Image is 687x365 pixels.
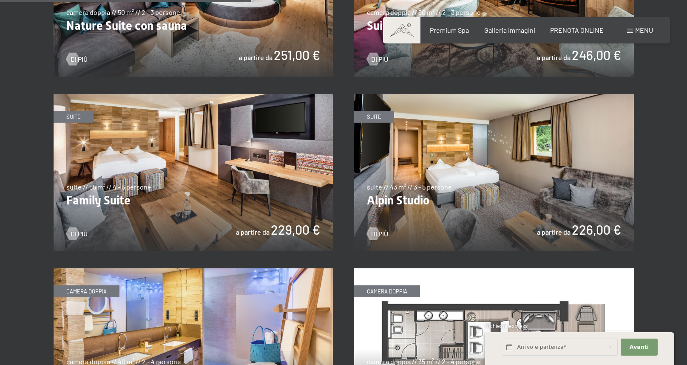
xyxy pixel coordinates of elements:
[550,26,604,34] a: PRENOTA ONLINE
[354,94,634,99] a: Alpin Studio
[430,26,469,34] a: Premium Spa
[354,94,634,251] img: Alpin Studio
[71,229,88,239] span: Di più
[54,94,333,251] img: Family Suite
[371,229,388,239] span: Di più
[371,55,388,64] span: Di più
[621,339,657,356] button: Avanti
[54,269,333,274] a: Vital Superior
[66,229,88,239] a: Di più
[367,229,388,239] a: Di più
[485,322,528,329] span: Richiesta express
[484,26,535,34] a: Galleria immagini
[630,343,649,351] span: Avanti
[66,55,88,64] a: Di più
[354,269,634,274] a: Junior
[71,55,88,64] span: Di più
[367,55,388,64] a: Di più
[54,94,333,99] a: Family Suite
[635,26,653,34] span: Menu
